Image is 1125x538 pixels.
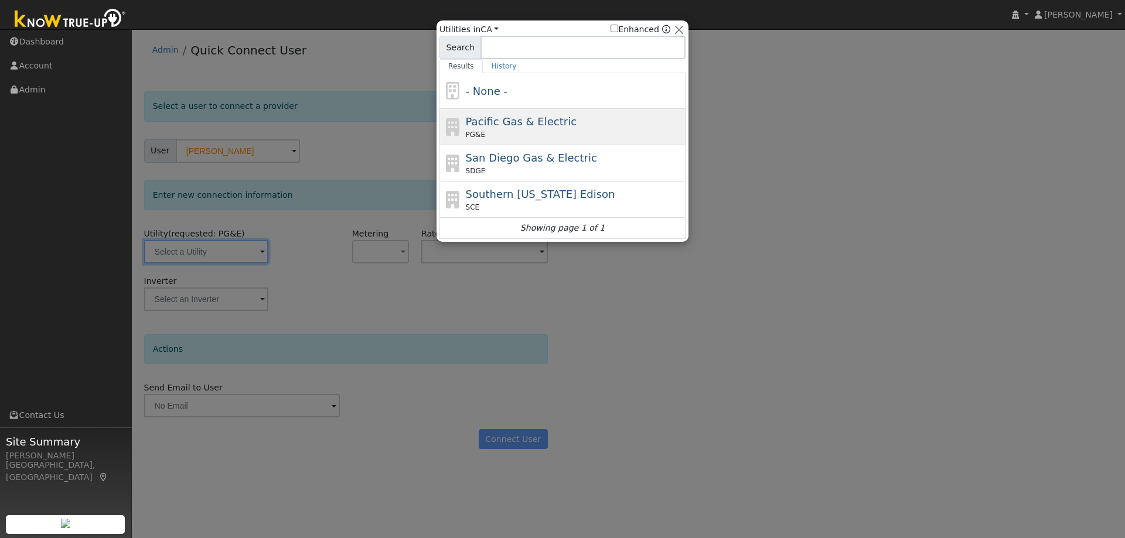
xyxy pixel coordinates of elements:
[611,23,670,36] span: Show enhanced providers
[483,59,526,73] a: History
[611,23,659,36] label: Enhanced
[439,23,499,36] span: Utilities in
[466,188,615,200] span: Southern [US_STATE] Edison
[439,36,481,59] span: Search
[662,25,670,34] a: Enhanced Providers
[480,25,499,34] a: CA
[6,459,125,484] div: [GEOGRAPHIC_DATA], [GEOGRAPHIC_DATA]
[466,129,485,140] span: PG&E
[466,166,486,176] span: SDGE
[61,519,70,528] img: retrieve
[9,6,132,33] img: Know True-Up
[6,450,125,462] div: [PERSON_NAME]
[466,115,577,128] span: Pacific Gas & Electric
[98,472,109,482] a: Map
[439,59,483,73] a: Results
[6,434,125,450] span: Site Summary
[611,25,618,32] input: Enhanced
[1044,10,1113,19] span: [PERSON_NAME]
[466,85,507,97] span: - None -
[466,202,480,213] span: SCE
[466,152,597,164] span: San Diego Gas & Electric
[520,222,605,234] i: Showing page 1 of 1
